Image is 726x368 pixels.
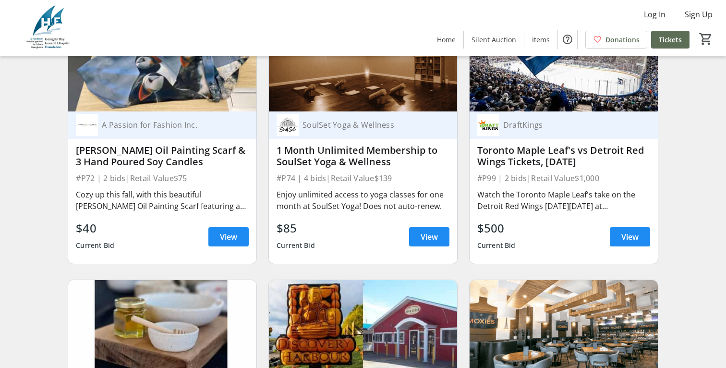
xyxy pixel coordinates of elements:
span: Tickets [659,35,682,45]
span: View [421,231,438,243]
div: SoulSet Yoga & Wellness [299,120,438,130]
div: #P99 | 2 bids | Retail Value $1,000 [477,172,650,185]
img: Georgian Bay General Hospital Foundation's Logo [6,4,91,52]
button: Help [558,30,577,49]
div: A Passion for Fashion Inc. [98,120,237,130]
div: Current Bid [76,237,114,254]
span: Items [532,35,550,45]
div: #P74 | 4 bids | Retail Value $139 [277,172,449,185]
a: Silent Auction [464,31,524,49]
button: Log In [636,7,673,22]
div: Enjoy unlimited access to yoga classes for one month at SoulSet Yoga! Does not auto-renew. [277,189,449,212]
img: SoulSet Yoga & Wellness [277,114,299,136]
img: Cherie Bliss Oil Painting Scarf & 3 Hand Poured Soy Candles [68,5,256,111]
button: Cart [697,30,714,48]
div: $500 [477,220,516,237]
div: $40 [76,220,114,237]
a: Home [429,31,463,49]
div: Current Bid [477,237,516,254]
a: Tickets [651,31,690,49]
a: Donations [585,31,647,49]
img: 1 Month Unlimited Membership to SoulSet Yoga & Wellness [269,5,457,111]
a: View [409,227,449,246]
span: Sign Up [685,9,713,20]
div: DraftKings [499,120,639,130]
span: Home [437,35,456,45]
a: View [208,227,249,246]
img: Toronto Maple Leaf's vs Detroit Red Wings Tickets, October 13 [470,5,658,111]
span: Log In [644,9,665,20]
span: View [220,231,237,243]
img: A Passion for Fashion Inc. [76,114,98,136]
div: [PERSON_NAME] Oil Painting Scarf & 3 Hand Poured Soy Candles [76,145,249,168]
div: Toronto Maple Leaf's vs Detroit Red Wings Tickets, [DATE] [477,145,650,168]
button: Sign Up [677,7,720,22]
div: $85 [277,220,315,237]
div: Watch the Toronto Maple Leaf's take on the Detroit Red Wings [DATE][DATE] at [GEOGRAPHIC_DATA] 2 ... [477,189,650,212]
a: Items [524,31,557,49]
span: Silent Auction [472,35,516,45]
div: 1 Month Unlimited Membership to SoulSet Yoga & Wellness [277,145,449,168]
div: Cozy up this fall, with this beautiful [PERSON_NAME] Oil Painting Scarf featuring a Puffin Print.... [76,189,249,212]
img: DraftKings [477,114,499,136]
a: View [610,227,650,246]
span: View [621,231,639,243]
div: Current Bid [277,237,315,254]
span: Donations [605,35,640,45]
div: #P72 | 2 bids | Retail Value $75 [76,172,249,185]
